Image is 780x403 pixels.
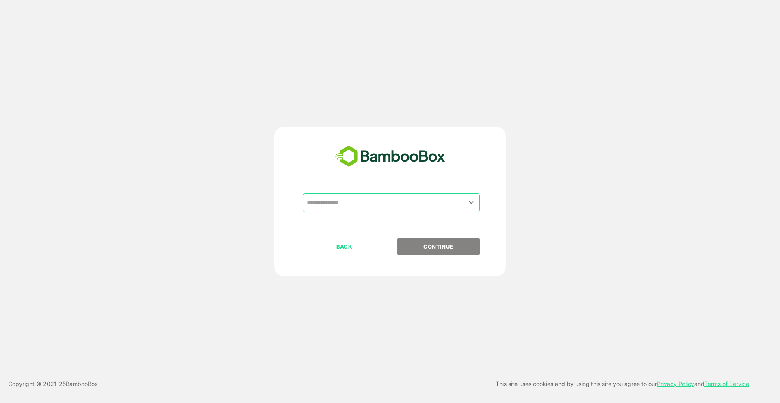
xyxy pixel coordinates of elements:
p: Copyright © 2021- 25 BambooBox [8,379,98,389]
a: Privacy Policy [657,380,694,387]
p: CONTINUE [398,242,479,251]
button: Open [466,197,477,208]
p: This site uses cookies and by using this site you agree to our and [496,379,749,389]
img: bamboobox [331,143,450,170]
button: BACK [303,238,386,255]
button: CONTINUE [397,238,480,255]
a: Terms of Service [704,380,749,387]
p: BACK [304,242,385,251]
